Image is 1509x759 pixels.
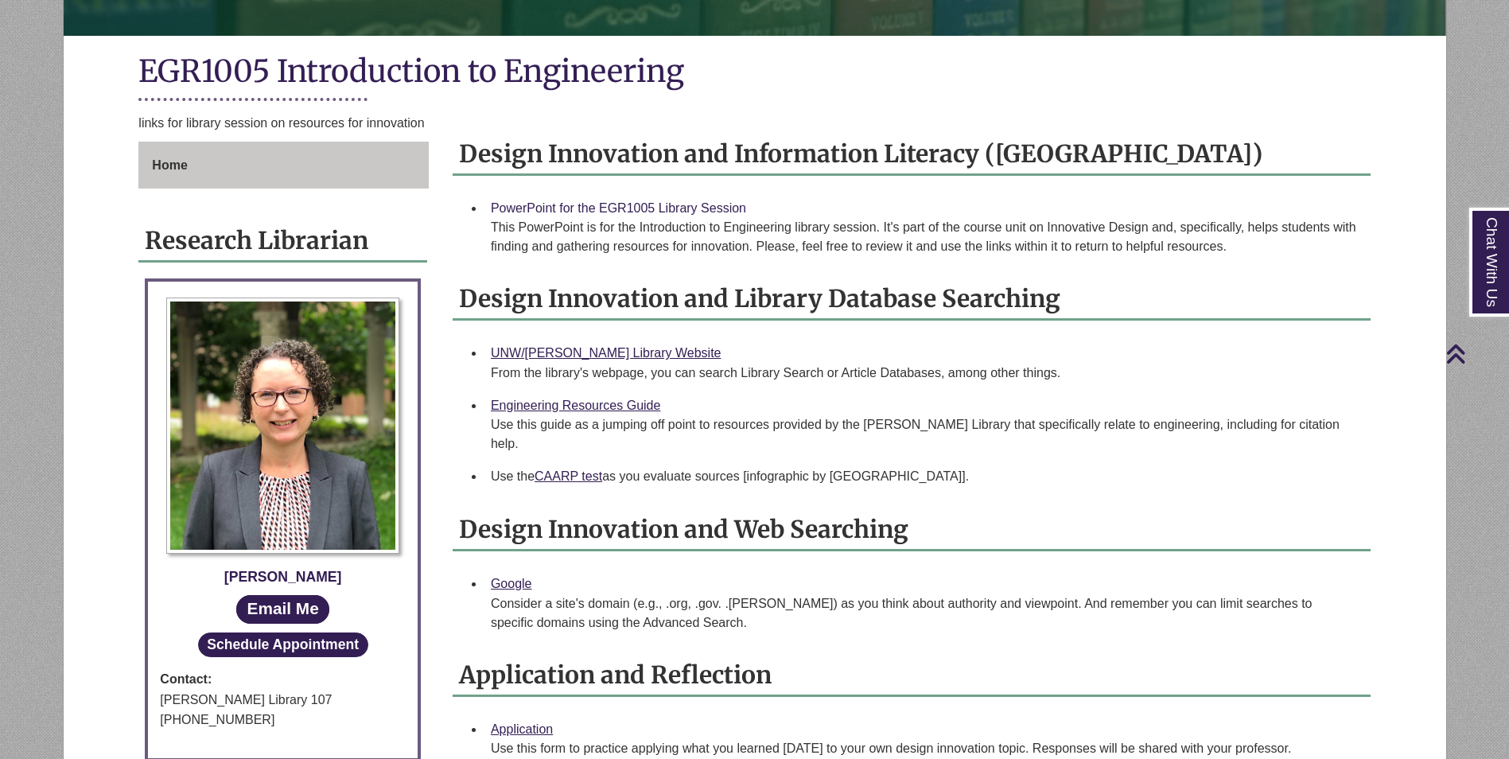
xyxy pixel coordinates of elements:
a: Google [491,577,532,590]
h2: Design Innovation and Web Searching [453,509,1371,551]
div: Use this guide as a jumping off point to resources provided by the [PERSON_NAME] Library that spe... [491,415,1358,453]
button: Schedule Appointment [198,632,368,657]
img: Profile Photo [166,298,399,554]
a: Home [138,142,429,189]
a: Back to Top [1445,343,1505,364]
div: [PERSON_NAME] Library 107 [160,690,406,710]
h2: Design Innovation and Information Literacy ([GEOGRAPHIC_DATA]) [453,134,1371,176]
div: Use this form to practice applying what you learned [DATE] to your own design innovation topic. R... [491,739,1358,758]
li: Use the as you evaluate sources [infographic by [GEOGRAPHIC_DATA]]. [484,460,1364,493]
div: Guide Page Menu [138,142,429,189]
a: Engineering Resources Guide [491,399,660,412]
a: Email Me [236,595,329,623]
a: UNW/[PERSON_NAME] Library Website [491,346,721,360]
h2: Design Innovation and Library Database Searching [453,278,1371,321]
div: Consider a site's domain (e.g., .org, .gov. .[PERSON_NAME]) as you think about authority and view... [491,594,1358,632]
div: [PHONE_NUMBER] [160,710,406,730]
div: [PERSON_NAME] [160,566,406,588]
h2: Application and Reflection [453,655,1371,697]
span: links for library session on resources for innovation [138,116,424,130]
h2: Research Librarian [138,220,427,263]
div: This PowerPoint is for the Introduction to Engineering library session. It's part of the course u... [491,218,1358,256]
a: PowerPoint for the EGR1005 Library Session [491,201,746,215]
a: Application [491,722,553,736]
div: From the library's webpage, you can search Library Search or Article Databases, among other things. [491,364,1358,383]
span: Home [152,158,187,172]
a: Profile Photo [PERSON_NAME] [160,298,406,588]
strong: Contact: [160,669,406,690]
h1: EGR1005 Introduction to Engineering [138,52,1370,94]
a: CAARP test [535,469,602,483]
